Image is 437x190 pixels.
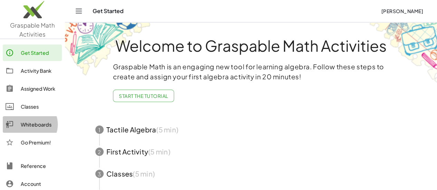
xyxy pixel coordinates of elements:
[73,6,84,17] button: Toggle navigation
[21,162,59,170] div: Reference
[95,126,104,134] div: 1
[376,5,429,17] button: [PERSON_NAME]
[87,163,415,185] button: 3Classes(5 min)
[3,62,62,79] a: Activity Bank
[21,120,59,129] div: Whiteboards
[21,67,59,75] div: Activity Bank
[21,102,59,111] div: Classes
[21,138,59,147] div: Go Premium!
[87,141,415,163] button: 2First Activity(5 min)
[113,62,389,82] p: Graspable Math is an engaging new tool for learning algebra. Follow these steps to create and ass...
[3,158,62,174] a: Reference
[3,98,62,115] a: Classes
[21,49,59,57] div: Get Started
[87,119,415,141] button: 1Tactile Algebra(5 min)
[113,90,174,102] button: Start the Tutorial
[83,38,420,53] h1: Welcome to Graspable Math Activities
[3,116,62,133] a: Whiteboards
[95,170,104,178] div: 3
[65,22,151,77] img: get-started-bg-ul-Ceg4j33I.png
[3,80,62,97] a: Assigned Work
[21,84,59,93] div: Assigned Work
[10,21,55,38] span: Graspable Math Activities
[95,148,104,156] div: 2
[21,180,59,188] div: Account
[119,93,168,99] span: Start the Tutorial
[3,44,62,61] a: Get Started
[381,8,423,14] span: [PERSON_NAME]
